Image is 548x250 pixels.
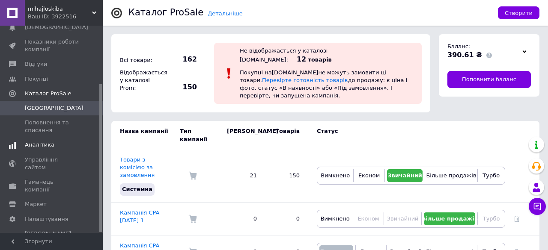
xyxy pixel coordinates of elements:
button: Вимкнено [319,169,351,182]
span: 390.61 ₴ [447,51,482,59]
span: Поповнення та списання [25,119,79,134]
img: Комісія за замовлення [188,215,197,223]
td: Назва кампанії [111,121,180,149]
img: Комісія за замовлення [188,171,197,180]
span: Турбо [482,172,500,179]
span: Відгуки [25,60,47,68]
td: 150 [265,150,308,202]
td: Статус [308,121,505,149]
div: Каталог ProSale [128,8,203,17]
span: Вимкнено [321,215,350,222]
button: Економ [356,169,382,182]
span: Економ [357,215,379,222]
span: Покупці [25,75,48,83]
span: Економ [358,172,380,179]
button: Більше продажів [424,212,475,225]
button: Створити [498,6,539,19]
a: Кампанія CPA [DATE] 1 [120,209,160,224]
td: [PERSON_NAME] [218,121,265,149]
span: Аналітика [25,141,54,149]
span: Налаштування [25,215,68,223]
span: Турбо [483,215,500,222]
div: Ваш ID: 3922516 [28,13,103,21]
td: 0 [218,202,265,235]
span: Маркет [25,200,47,208]
span: Більше продажів [426,172,476,179]
a: Видалити [514,215,520,222]
a: Перевірте готовність товарів [262,77,348,83]
button: Більше продажів [427,169,475,182]
td: 0 [265,202,308,235]
span: Поповнити баланс [462,76,516,83]
span: [GEOGRAPHIC_DATA] [25,104,83,112]
td: 21 [218,150,265,202]
span: Вимкнено [321,172,350,179]
span: Звичайний [387,215,419,222]
a: Поповнити баланс [447,71,531,88]
span: товарів [308,56,331,63]
span: 12 [297,55,306,63]
a: Товари з комісією за замовлення [120,156,155,178]
span: mihajloskiba [28,5,92,13]
button: Турбо [480,169,503,182]
button: Звичайний [387,169,423,182]
td: Товарів [265,121,308,149]
span: Управління сайтом [25,156,79,171]
a: Детальніше [208,10,243,17]
span: Звичайний [387,172,422,179]
span: Гаманець компанії [25,178,79,194]
td: Тип кампанії [180,121,218,149]
span: [DEMOGRAPHIC_DATA] [25,24,88,31]
span: 162 [167,55,197,64]
div: Всі товари: [118,54,165,66]
div: Не відображається у каталозі [DOMAIN_NAME]: [240,47,328,63]
button: Економ [355,212,381,225]
button: Турбо [480,212,503,225]
button: Звичайний [386,212,420,225]
span: Покупці на [DOMAIN_NAME] не можуть замовити ці товари. до продажу: є ціна і фото, статус «В наявн... [240,69,407,99]
span: Каталог ProSale [25,90,71,97]
span: Створити [505,10,533,16]
span: Системна [122,186,152,192]
button: Чат з покупцем [529,198,546,215]
img: :exclamation: [223,67,235,80]
div: Відображається у каталозі Prom: [118,67,165,94]
span: 150 [167,82,197,92]
span: Більше продажів [422,215,478,222]
button: Вимкнено [319,212,351,225]
span: Показники роботи компанії [25,38,79,53]
span: Баланс: [447,43,470,50]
